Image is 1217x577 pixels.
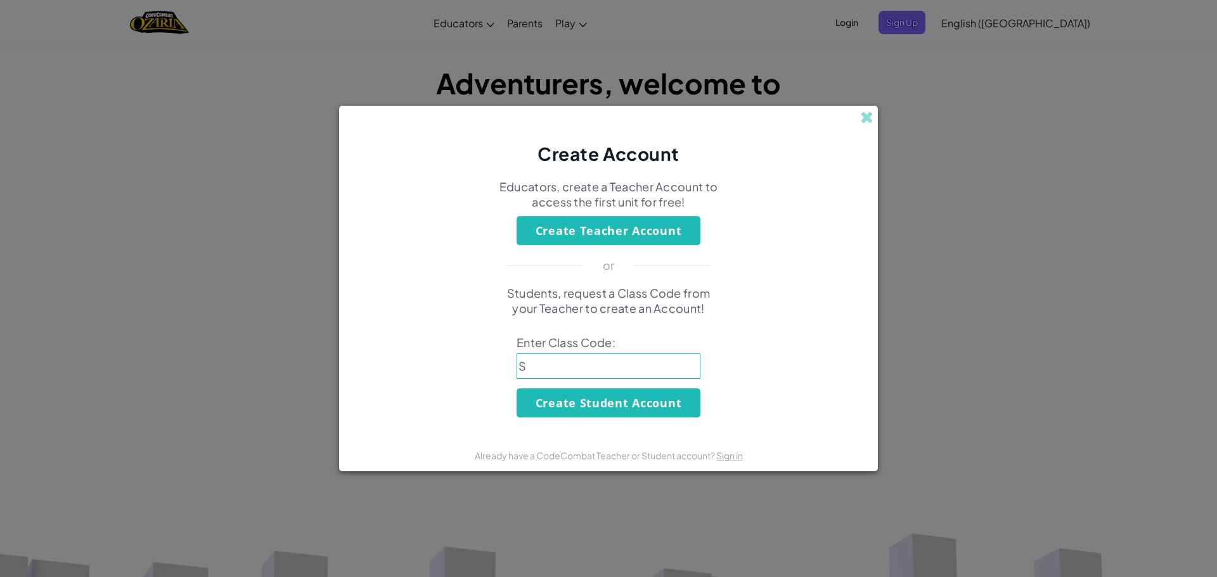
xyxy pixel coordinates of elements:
span: Create Account [538,143,679,165]
span: Already have a CodeCombat Teacher or Student account? [475,450,716,461]
p: Students, request a Class Code from your Teacher to create an Account! [498,286,719,316]
button: Create Teacher Account [517,216,700,245]
span: Enter Class Code: [517,335,700,350]
p: or [603,258,615,273]
p: Educators, create a Teacher Account to access the first unit for free! [498,179,719,210]
a: Sign in [716,450,743,461]
button: Create Student Account [517,388,700,417]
